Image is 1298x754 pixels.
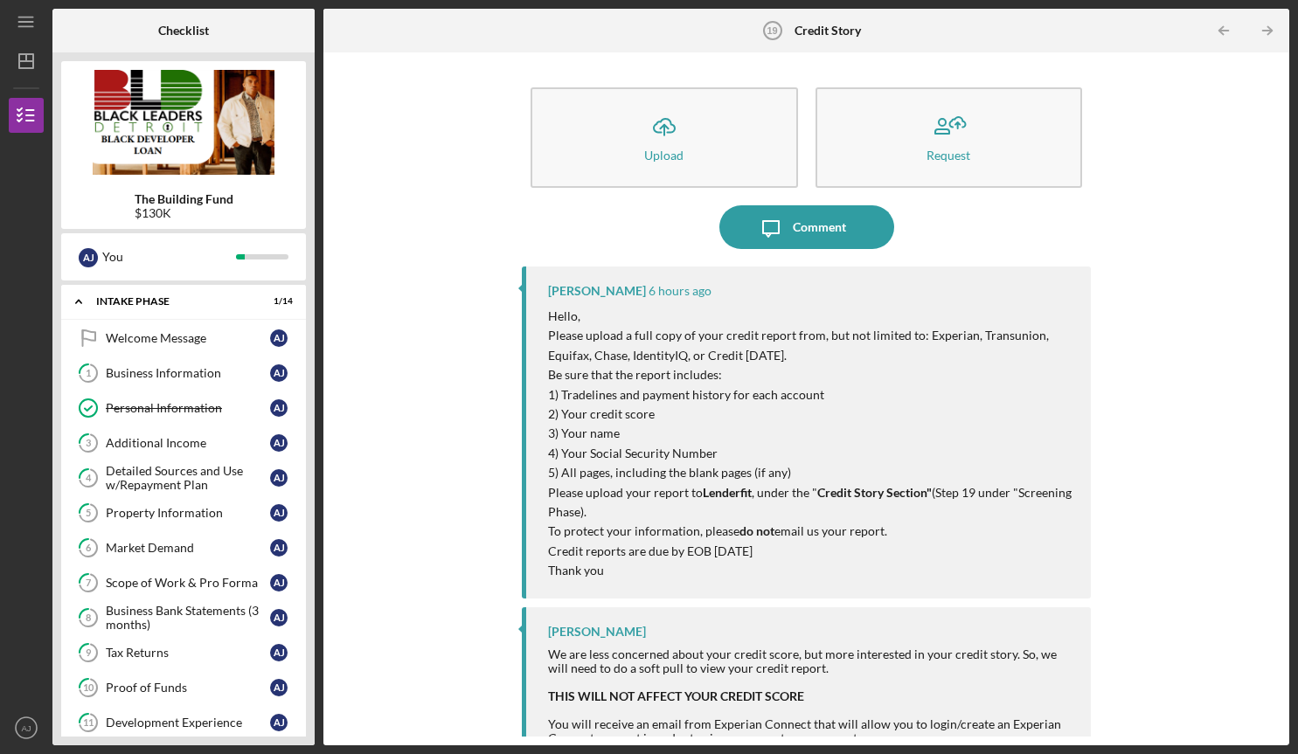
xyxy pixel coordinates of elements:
tspan: 3 [86,438,91,449]
div: We are less concerned about your credit score, but more interested in your credit story. So, we w... [548,647,1073,675]
div: A J [270,609,288,626]
div: $130K [135,206,233,220]
tspan: 7 [86,578,92,589]
p: 2) Your credit score [548,405,1073,424]
a: 1Business InformationAJ [70,356,297,391]
div: A J [270,364,288,382]
button: AJ [9,710,44,745]
div: Business Bank Statements (3 months) [106,604,270,632]
a: 4Detailed Sources and Use w/Repayment PlanAJ [70,460,297,495]
a: 6Market DemandAJ [70,530,297,565]
tspan: 6 [86,543,92,554]
button: Request [816,87,1083,188]
a: 7Scope of Work & Pro FormaAJ [70,565,297,600]
p: 5) All pages, including the blank pages (if any) [548,463,1073,482]
div: A J [270,679,288,696]
p: Thank you [548,561,1073,580]
div: [PERSON_NAME] [548,625,646,639]
div: Intake Phase [96,296,249,307]
tspan: 1 [86,368,91,379]
p: 4) Your Social Security Number [548,444,1073,463]
b: The Building Fund [135,192,233,206]
b: Credit Story [795,24,861,38]
div: You will receive an email from Experian Connect that will allow you to login/create an Experian C... [548,717,1073,745]
a: 3Additional IncomeAJ [70,425,297,460]
div: Property Information [106,506,270,520]
div: [PERSON_NAME] [548,284,646,298]
p: To protect your information, please email us your report. [548,522,1073,541]
tspan: 19 [767,25,778,36]
div: Request [927,149,970,162]
div: Welcome Message [106,331,270,345]
p: Credit reports are due by EOB [DATE] [548,542,1073,561]
div: A J [270,644,288,661]
div: A J [270,434,288,452]
tspan: 5 [86,508,91,519]
div: 1 / 14 [261,296,293,307]
strong: Credit Story Section" [817,485,932,500]
p: 1) Tradelines and payment history for each account [548,385,1073,405]
div: Proof of Funds [106,681,270,695]
div: Upload [644,149,684,162]
div: Market Demand [106,541,270,555]
div: A J [79,248,98,267]
tspan: 11 [83,717,94,729]
p: Be sure that the report includes: [548,365,1073,384]
b: Checklist [158,24,209,38]
p: 3) Your name [548,424,1073,443]
a: 5Property InformationAJ [70,495,297,530]
tspan: 9 [86,647,92,659]
strong: do not [739,523,774,538]
button: Comment [719,205,894,249]
div: Additional Income [106,436,270,450]
div: A J [270,714,288,731]
div: A J [270,504,288,522]
strong: Lenderfit [703,485,752,500]
div: Personal Information [106,401,270,415]
tspan: 10 [83,682,94,694]
div: A J [270,574,288,591]
a: 8Business Bank Statements (3 months)AJ [70,600,297,635]
p: Hello, [548,307,1073,326]
div: Comment [793,205,846,249]
p: Please upload a full copy of your credit report from, but not limited to: Experian, Transunion, E... [548,326,1073,365]
tspan: 8 [86,612,91,624]
div: A J [270,329,288,347]
a: Personal InformationAJ [70,391,297,425]
strong: THIS WILL NOT AFFECT YOUR CREDIT SCORE [548,688,804,703]
button: Upload [531,87,798,188]
text: AJ [21,723,31,733]
div: Detailed Sources and Use w/Repayment Plan [106,464,270,492]
div: A J [270,469,288,487]
tspan: 4 [86,473,92,484]
div: A J [270,539,288,557]
a: 11Development ExperienceAJ [70,705,297,740]
div: A J [270,399,288,417]
p: Please upload your report to , under the " (Step 19 under "Screening Phase). [548,483,1073,522]
div: Scope of Work & Pro Forma [106,576,270,590]
time: 2025-08-22 20:52 [649,284,711,298]
div: Business Information [106,366,270,380]
div: Development Experience [106,716,270,730]
div: You [102,242,236,272]
a: 10Proof of FundsAJ [70,670,297,705]
div: Tax Returns [106,646,270,660]
img: Product logo [61,70,306,175]
a: Welcome MessageAJ [70,321,297,356]
a: 9Tax ReturnsAJ [70,635,297,670]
